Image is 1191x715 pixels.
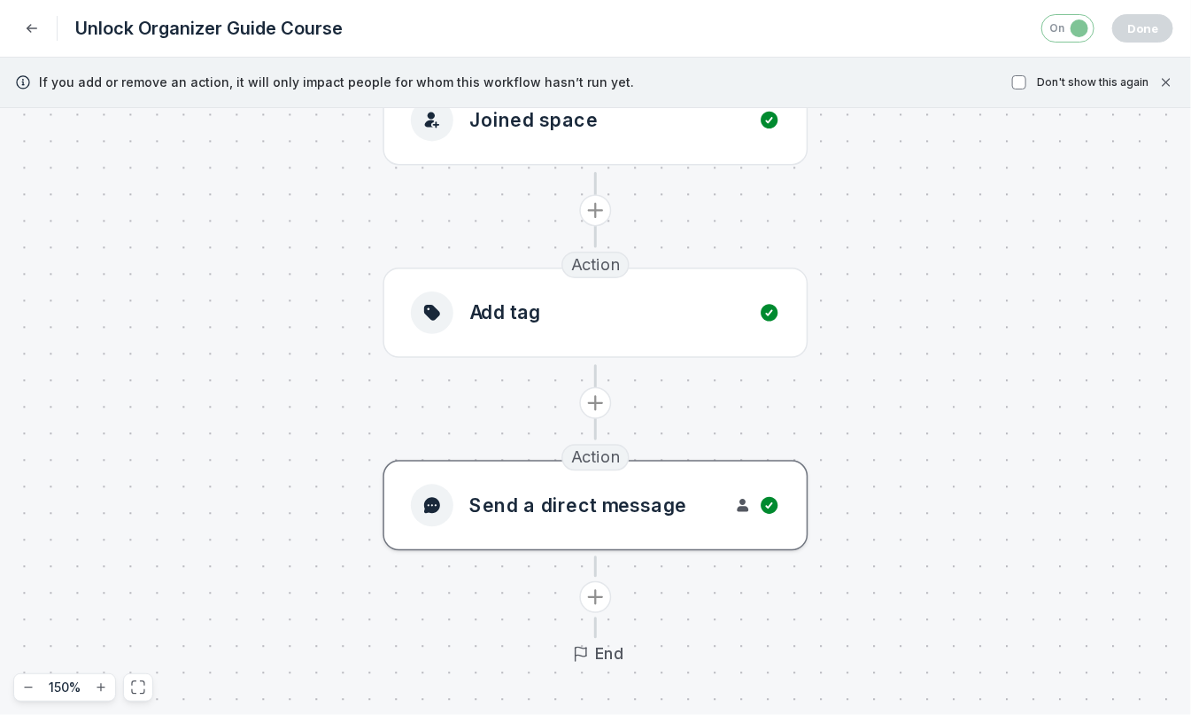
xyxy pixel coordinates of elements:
button: Fit to view [128,677,149,698]
button: Close edit workflow info banner [1156,72,1177,93]
button: 150% [43,677,87,698]
span: 150 % [49,679,81,696]
button: Zoom in [90,677,112,698]
span: Joined space [469,106,599,133]
div: React Flow controls [13,673,153,702]
button: Done [1112,14,1173,43]
div: ActionAdd tag [383,268,808,358]
button: Send a direct message [383,460,808,550]
span: Send a direct message [469,492,687,518]
button: Add tag [383,268,808,358]
button: Add action [580,581,612,613]
label: Don't show this again [1037,75,1148,89]
span: Action [571,447,621,468]
button: Zoom out [18,677,39,698]
span: If you add or remove an action, it will only impact people for whom this workflow hasn’t run yet. [39,74,634,91]
span: Add tag [469,299,541,326]
span: Action [571,254,621,276]
button: Joined space [383,74,808,165]
button: Add action [580,386,612,418]
div: ActionSend a direct messageAdd actionEnd [383,460,808,664]
span: Unlock Organizer Guide Course [75,16,343,41]
span: End [595,643,624,664]
button: Add action [580,194,612,226]
button: Back [18,14,46,43]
